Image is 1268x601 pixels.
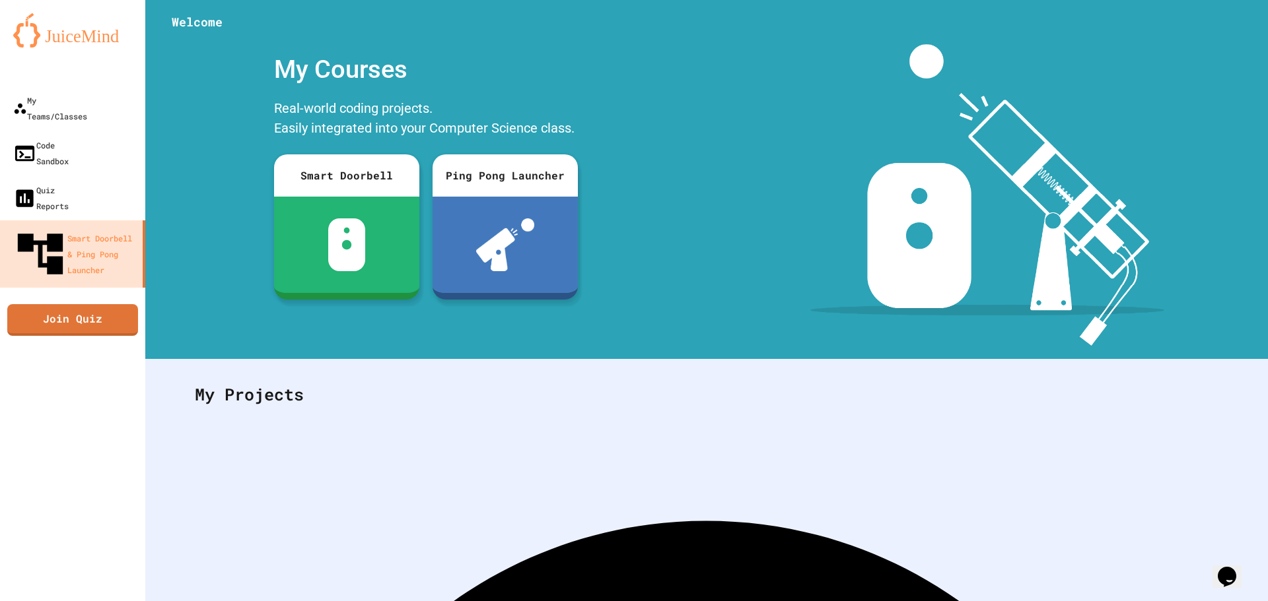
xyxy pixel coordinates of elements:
[267,95,584,144] div: Real-world coding projects. Easily integrated into your Computer Science class.
[328,218,366,271] img: sdb-white.svg
[274,154,419,197] div: Smart Doorbell
[13,137,69,169] div: Code Sandbox
[267,44,584,95] div: My Courses
[810,44,1164,346] img: banner-image-my-projects.png
[1213,548,1255,588] iframe: chat widget
[13,182,69,214] div: Quiz Reports
[13,13,132,47] img: logo-orange.svg
[13,92,87,124] div: My Teams/Classes
[7,304,138,336] a: Join Quiz
[476,218,535,271] img: ppl-with-ball.png
[433,154,578,197] div: Ping Pong Launcher
[182,369,1232,420] div: My Projects
[13,227,137,281] div: Smart Doorbell & Ping Pong Launcher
